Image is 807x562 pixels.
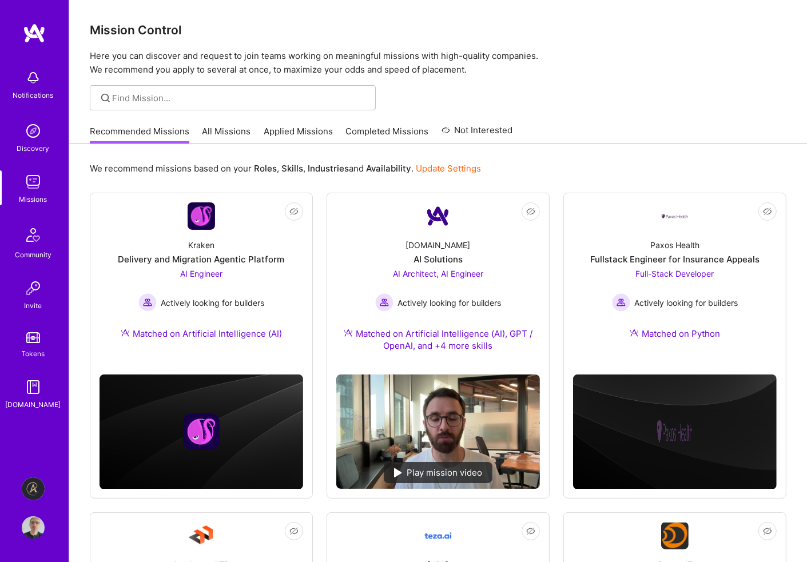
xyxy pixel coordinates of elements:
[661,213,689,220] img: Company Logo
[416,163,481,174] a: Update Settings
[442,123,513,144] a: Not Interested
[22,376,45,398] img: guide book
[90,162,481,174] p: We recommend missions based on your , , and .
[19,477,47,500] a: Aldea: Transforming Behavior Change Through AI-Driven Coaching
[573,374,777,489] img: cover
[406,239,471,251] div: [DOMAIN_NAME]
[346,125,429,144] a: Completed Missions
[366,163,411,174] b: Availability
[118,253,285,265] div: Delivery and Migration Agentic Platform
[661,523,689,549] img: Company Logo
[100,202,303,353] a: Company LogoKrakenDelivery and Migration Agentic PlatformAI Engineer Actively looking for builder...
[26,332,40,343] img: tokens
[25,300,42,312] div: Invite
[630,328,639,337] img: Ateam Purple Icon
[100,374,303,489] img: cover
[264,125,333,144] a: Applied Missions
[657,413,693,450] img: Company logo
[90,125,189,144] a: Recommended Missions
[763,207,772,216] i: icon EyeClosed
[121,328,282,340] div: Matched on Artificial Intelligence (AI)
[336,374,540,489] img: No Mission
[344,328,353,337] img: Ateam Purple Icon
[90,23,786,37] h3: Mission Control
[138,293,157,312] img: Actively looking for builders
[188,239,214,251] div: Kraken
[202,125,251,144] a: All Missions
[22,119,45,142] img: discovery
[650,239,699,251] div: Paxos Health
[22,66,45,89] img: bell
[573,202,777,353] a: Company LogoPaxos HealthFullstack Engineer for Insurance AppealsFull-Stack Developer Actively loo...
[254,163,277,174] b: Roles
[635,297,738,309] span: Actively looking for builders
[398,297,502,309] span: Actively looking for builders
[424,522,452,549] img: Company Logo
[375,293,393,312] img: Actively looking for builders
[19,221,47,249] img: Community
[183,413,220,450] img: Company logo
[384,462,492,483] div: Play mission video
[612,293,630,312] img: Actively looking for builders
[22,348,45,360] div: Tokens
[336,328,540,352] div: Matched on Artificial Intelligence (AI), GPT / OpenAI, and +4 more skills
[113,92,367,104] input: Find Mission...
[23,23,46,43] img: logo
[22,516,45,539] img: User Avatar
[526,527,535,536] i: icon EyeClosed
[289,527,299,536] i: icon EyeClosed
[17,142,50,154] div: Discovery
[590,253,760,265] div: Fullstack Engineer for Insurance Appeals
[161,297,265,309] span: Actively looking for builders
[180,269,222,278] span: AI Engineer
[90,49,786,77] p: Here you can discover and request to join teams working on meaningful missions with high-quality ...
[19,193,47,205] div: Missions
[308,163,349,174] b: Industries
[121,328,130,337] img: Ateam Purple Icon
[630,328,720,340] div: Matched on Python
[22,477,45,500] img: Aldea: Transforming Behavior Change Through AI-Driven Coaching
[15,249,51,261] div: Community
[414,253,463,265] div: AI Solutions
[636,269,714,278] span: Full-Stack Developer
[394,468,402,477] img: play
[22,277,45,300] img: Invite
[289,207,299,216] i: icon EyeClosed
[22,170,45,193] img: teamwork
[13,89,54,101] div: Notifications
[526,207,535,216] i: icon EyeClosed
[99,91,112,105] i: icon SearchGrey
[393,269,483,278] span: AI Architect, AI Engineer
[188,202,215,230] img: Company Logo
[763,527,772,536] i: icon EyeClosed
[188,522,215,549] img: Company Logo
[424,202,452,230] img: Company Logo
[336,202,540,365] a: Company Logo[DOMAIN_NAME]AI SolutionsAI Architect, AI Engineer Actively looking for buildersActiv...
[6,398,61,410] div: [DOMAIN_NAME]
[281,163,303,174] b: Skills
[19,516,47,539] a: User Avatar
